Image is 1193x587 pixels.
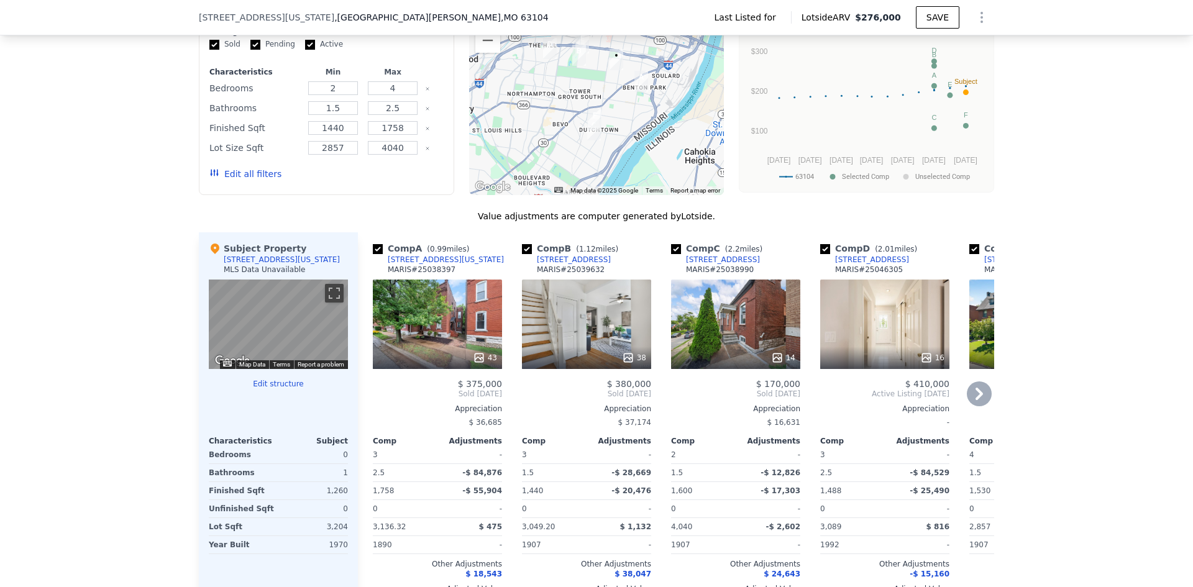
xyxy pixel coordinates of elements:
button: Show Options [969,5,994,30]
text: $200 [751,87,768,96]
text: 63104 [795,173,814,181]
div: - [738,500,800,517]
div: 1.5 [969,464,1031,481]
a: Terms (opens in new tab) [273,361,290,368]
span: Sold [DATE] [671,389,800,399]
div: 38 [622,352,646,364]
span: $ 375,000 [458,379,502,389]
div: - [440,500,502,517]
text: Unselected Comp [915,173,970,181]
span: ( miles) [720,245,767,253]
div: Adjustments [885,436,949,446]
div: Comp [671,436,736,446]
a: Report a map error [670,187,720,194]
div: MLS Data Unavailable [224,265,306,275]
div: 1907 [671,536,733,553]
div: Subject Property [209,242,306,255]
a: Open this area in Google Maps (opens a new window) [212,353,253,369]
span: $ 36,685 [469,418,502,427]
div: Min [306,67,360,77]
div: - [738,536,800,553]
a: [STREET_ADDRESS] [522,255,611,265]
a: Terms (opens in new tab) [646,187,663,194]
div: Other Adjustments [969,559,1099,569]
div: 2323 Virginia Ave [610,49,623,70]
label: Active [305,39,343,50]
div: 3742 Meramec St [588,109,601,130]
div: 2.5 [820,464,882,481]
div: MARIS # 25046305 [835,265,903,275]
span: -$ 84,876 [462,468,502,477]
span: 1,600 [671,486,692,495]
span: Sold [DATE] [373,389,502,399]
div: Appreciation [373,404,502,414]
text: [DATE] [860,156,884,165]
span: Map data ©2025 Google [570,187,638,194]
div: - [589,446,651,463]
div: Bedrooms [209,446,276,463]
div: - [589,500,651,517]
div: 4442 Grace Ave [587,119,601,140]
span: 0 [373,504,378,513]
span: $ 1,132 [620,522,651,531]
div: Lot Sqft [209,518,276,535]
div: Adjustments [736,436,800,446]
div: 4239 Botanical Ave [572,45,586,66]
button: Clear [425,146,430,151]
span: 1,758 [373,486,394,495]
span: 3,089 [820,522,841,531]
div: Comp C [671,242,767,255]
span: 1,530 [969,486,990,495]
span: 2.01 [878,245,895,253]
button: Keyboard shortcuts [223,361,232,366]
div: 43 [473,352,497,364]
div: Appreciation [969,404,1099,414]
div: 1.5 [522,464,584,481]
text: Selected Comp [842,173,889,181]
text: B [932,51,936,58]
div: Finished Sqft [209,119,301,137]
span: $276,000 [855,12,901,22]
span: ( miles) [870,245,922,253]
div: 1907 [522,536,584,553]
span: -$ 20,476 [611,486,651,495]
div: Unfinished Sqft [209,500,276,517]
span: 4 [969,450,974,459]
img: Google [212,353,253,369]
span: -$ 12,826 [761,468,800,477]
text: E [948,81,952,88]
span: 0 [969,504,974,513]
button: Keyboard shortcuts [554,187,563,193]
div: [STREET_ADDRESS] [835,255,909,265]
div: Other Adjustments [373,559,502,569]
div: 0 [281,500,348,517]
div: Year Built [209,536,276,553]
span: Lotside ARV [802,11,855,24]
button: Clear [425,86,430,91]
span: 0 [522,504,527,513]
a: Open this area in Google Maps (opens a new window) [472,179,513,195]
div: - [440,446,502,463]
span: $ 38,047 [615,570,651,578]
span: 1,488 [820,486,841,495]
div: Comp [820,436,885,446]
span: $ 816 [926,522,949,531]
span: 3 [522,450,527,459]
span: 3,136.32 [373,522,406,531]
div: 1.5 [671,464,733,481]
div: Value adjustments are computer generated by Lotside . [199,210,994,222]
input: Active [305,40,315,50]
div: [STREET_ADDRESS][US_STATE] [388,255,504,265]
label: Pending [250,39,295,50]
span: Sold [DATE] [522,389,651,399]
text: F [964,111,968,119]
div: MARIS # 25038397 [388,265,455,275]
div: Adjustments [437,436,502,446]
text: Subject [954,78,977,85]
label: Sold [209,39,240,50]
div: MARIS # 25039632 [537,265,605,275]
button: Clear [425,126,430,131]
div: 1 [281,464,348,481]
div: 0 [281,446,348,463]
span: -$ 55,904 [462,486,502,495]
